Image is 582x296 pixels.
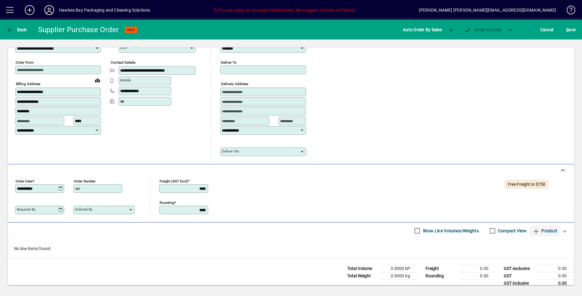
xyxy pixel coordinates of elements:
[381,265,418,272] td: 0.0000 M³
[213,8,356,13] span: You are using an unsupported browser. We suggest Chrome, or Firefox.
[562,1,574,21] a: Knowledge Base
[497,228,526,234] label: Compact View
[381,272,418,279] td: 0.0000 Kg
[532,226,557,236] span: Product
[221,60,237,65] mat-label: Deliver To
[344,272,381,279] td: Total Weight
[17,207,35,212] mat-label: Required by
[127,28,135,32] span: NEW
[537,279,574,287] td: 0.00
[8,239,574,258] div: No line items found
[222,149,239,153] mat-label: Deliver via
[39,5,59,16] button: Profile
[539,24,555,35] button: Cancel
[38,25,119,35] div: Supplier Purchase Order
[419,5,556,15] div: [PERSON_NAME] [PERSON_NAME][EMAIL_ADDRESS][DOMAIN_NAME]
[5,24,28,35] button: Back
[461,24,504,35] button: Order & Email
[537,272,574,279] td: 0.00
[120,78,131,82] mat-label: Mobile
[403,25,442,35] span: Auto Order By Sales
[400,24,445,35] button: Auto Order By Sales
[501,265,537,272] td: GST exclusive
[120,46,127,50] mat-label: Attn
[160,179,188,183] mat-label: Freight (GST excl)
[74,179,96,183] mat-label: Order number
[537,265,574,272] td: 0.00
[422,272,459,279] td: Rounding
[459,272,496,279] td: 0.00
[6,27,27,32] span: Back
[529,225,560,236] button: Product
[565,24,577,35] button: Save
[93,75,102,85] a: View on map
[20,5,39,16] button: Add
[566,25,576,35] span: ave
[16,60,34,65] mat-label: Order from
[459,265,496,272] td: 0.00
[160,200,174,204] mat-label: Rounding
[344,265,381,272] td: Total Volume
[59,5,150,15] div: Hawkes Bay Packaging and Cleaning Solutions
[566,27,569,32] span: S
[501,279,537,287] td: GST inclusive
[16,179,33,183] mat-label: Order date
[422,265,459,272] td: Freight
[422,228,479,234] label: Show Line Volumes/Weights
[75,207,92,212] mat-label: Ordered by
[540,25,554,35] span: Cancel
[464,27,501,32] span: Order & Email
[508,182,545,187] span: Free Freight in $750
[501,272,537,279] td: GST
